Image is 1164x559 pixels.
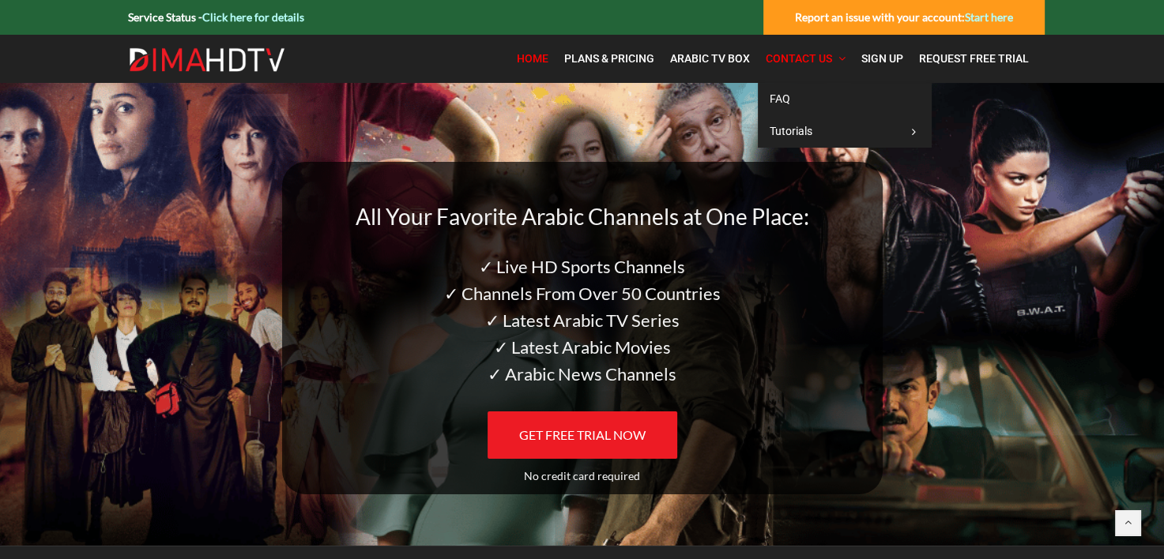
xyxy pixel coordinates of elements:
[770,92,790,105] span: FAQ
[488,411,677,459] a: GET FREE TRIAL NOW
[517,52,548,65] span: Home
[770,125,812,137] span: Tutorials
[488,363,676,385] span: ✓ Arabic News Channels
[519,427,646,442] span: GET FREE TRIAL NOW
[758,115,932,148] a: Tutorials
[861,52,903,65] span: Sign Up
[670,52,750,65] span: Arabic TV Box
[795,10,1013,24] strong: Report an issue with your account:
[564,52,654,65] span: Plans & Pricing
[356,203,809,230] span: All Your Favorite Arabic Channels at One Place:
[758,43,853,75] a: Contact Us
[128,47,286,73] img: Dima HDTV
[919,52,1029,65] span: Request Free Trial
[494,336,671,358] span: ✓ Latest Arabic Movies
[758,83,932,115] a: FAQ
[766,52,832,65] span: Contact Us
[444,283,721,304] span: ✓ Channels From Over 50 Countries
[853,43,911,75] a: Sign Up
[128,10,304,24] strong: Service Status -
[509,43,556,75] a: Home
[1115,510,1140,535] a: Back to top
[911,43,1037,75] a: Request Free Trial
[524,469,640,482] span: No credit card required
[662,43,758,75] a: Arabic TV Box
[485,310,680,331] span: ✓ Latest Arabic TV Series
[479,256,685,277] span: ✓ Live HD Sports Channels
[965,10,1013,24] a: Start here
[202,10,304,24] a: Click here for details
[556,43,662,75] a: Plans & Pricing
